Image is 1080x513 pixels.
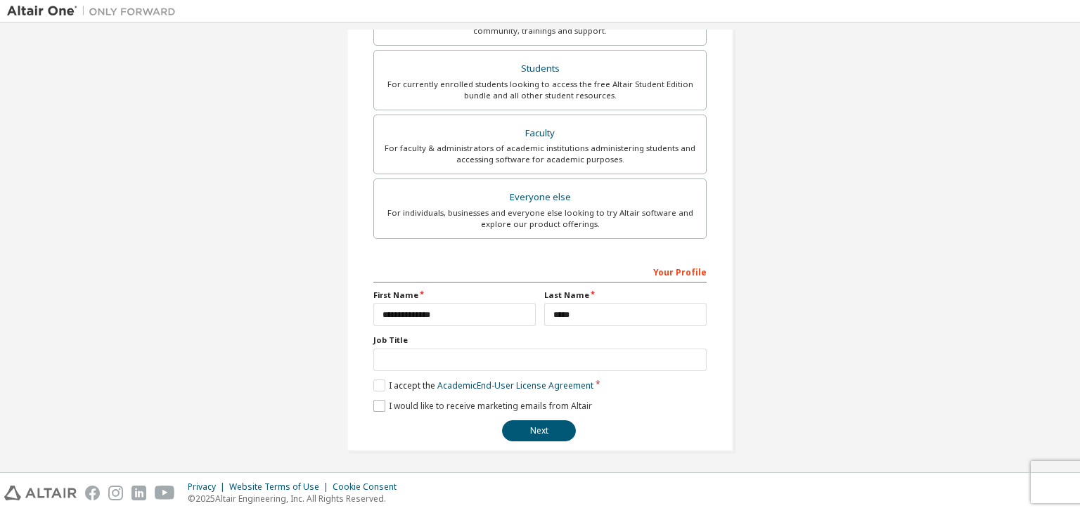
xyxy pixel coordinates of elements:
img: altair_logo.svg [4,486,77,500]
div: Cookie Consent [333,481,405,493]
label: I accept the [373,379,593,391]
img: Altair One [7,4,183,18]
img: facebook.svg [85,486,100,500]
p: © 2025 Altair Engineering, Inc. All Rights Reserved. [188,493,405,505]
img: linkedin.svg [131,486,146,500]
div: Everyone else [382,188,697,207]
img: youtube.svg [155,486,175,500]
div: Website Terms of Use [229,481,333,493]
div: Your Profile [373,260,707,283]
a: Academic End-User License Agreement [437,379,593,391]
label: Job Title [373,335,707,346]
div: For currently enrolled students looking to access the free Altair Student Edition bundle and all ... [382,79,697,101]
label: I would like to receive marketing emails from Altair [373,400,592,412]
div: For faculty & administrators of academic institutions administering students and accessing softwa... [382,143,697,165]
label: Last Name [544,290,707,301]
label: First Name [373,290,536,301]
img: instagram.svg [108,486,123,500]
div: For individuals, businesses and everyone else looking to try Altair software and explore our prod... [382,207,697,230]
div: Privacy [188,481,229,493]
div: Faculty [382,124,697,143]
div: Students [382,59,697,79]
button: Next [502,420,576,441]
